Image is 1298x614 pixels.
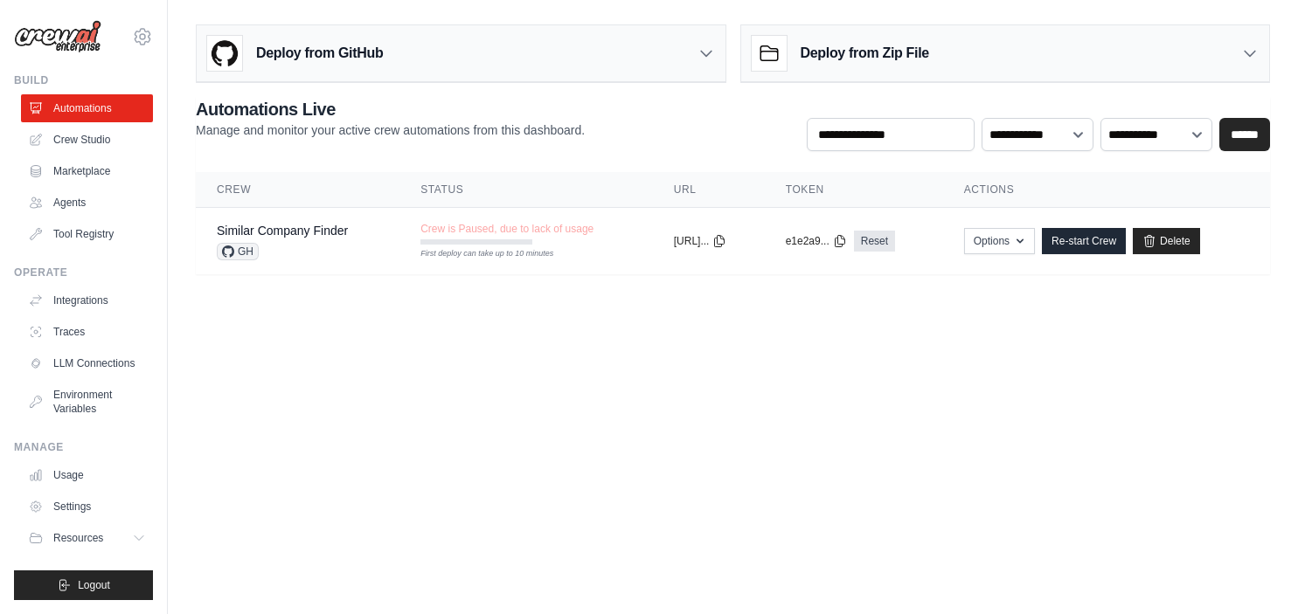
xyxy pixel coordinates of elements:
[207,36,242,71] img: GitHub Logo
[653,172,765,208] th: URL
[21,524,153,552] button: Resources
[420,248,532,260] div: First deploy can take up to 10 minutes
[217,243,259,260] span: GH
[14,570,153,600] button: Logout
[21,189,153,217] a: Agents
[196,97,585,121] h2: Automations Live
[964,228,1035,254] button: Options
[399,172,653,208] th: Status
[21,94,153,122] a: Automations
[14,73,153,87] div: Build
[420,222,593,236] span: Crew is Paused, due to lack of usage
[21,286,153,314] a: Integrations
[14,266,153,279] div: Operate
[21,220,153,248] a: Tool Registry
[21,318,153,346] a: Traces
[196,172,399,208] th: Crew
[14,20,101,53] img: Logo
[256,43,383,64] h3: Deploy from GitHub
[196,121,585,139] p: Manage and monitor your active crew automations from this dashboard.
[765,172,943,208] th: Token
[1042,228,1126,254] a: Re-start Crew
[78,578,110,592] span: Logout
[21,461,153,489] a: Usage
[21,493,153,521] a: Settings
[854,231,895,252] a: Reset
[21,349,153,377] a: LLM Connections
[21,157,153,185] a: Marketplace
[53,531,103,545] span: Resources
[217,224,348,238] a: Similar Company Finder
[943,172,1270,208] th: Actions
[1133,228,1200,254] a: Delete
[786,234,847,248] button: e1e2a9...
[801,43,929,64] h3: Deploy from Zip File
[21,126,153,154] a: Crew Studio
[14,440,153,454] div: Manage
[21,381,153,423] a: Environment Variables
